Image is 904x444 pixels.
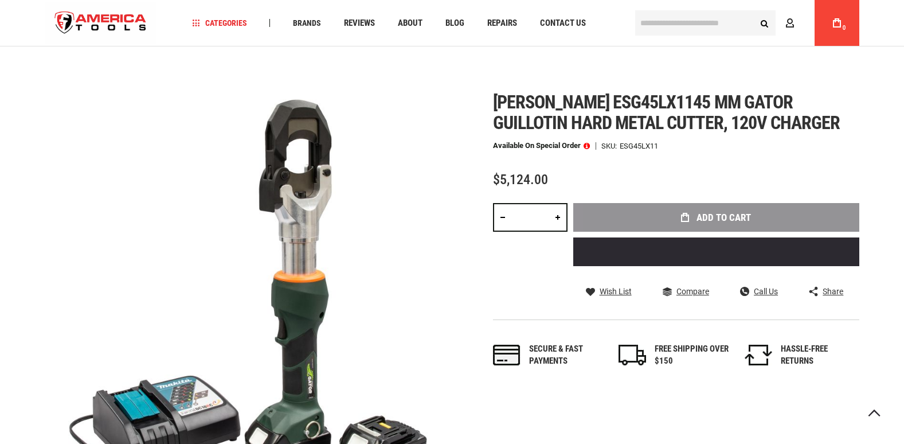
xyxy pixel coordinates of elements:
[823,287,843,295] span: Share
[781,343,855,368] div: HASSLE-FREE RETURNS
[192,19,247,27] span: Categories
[745,345,772,365] img: returns
[344,19,375,28] span: Reviews
[740,286,778,297] a: Call Us
[393,15,428,31] a: About
[493,345,521,365] img: payments
[493,142,590,150] p: Available on Special Order
[187,15,252,31] a: Categories
[754,287,778,295] span: Call Us
[493,172,548,188] span: $5,124.00
[445,19,464,28] span: Blog
[676,287,709,295] span: Compare
[45,2,156,45] img: America Tools
[663,286,709,297] a: Compare
[843,25,846,31] span: 0
[440,15,469,31] a: Blog
[619,345,646,365] img: shipping
[398,19,422,28] span: About
[45,2,156,45] a: store logo
[529,343,604,368] div: Secure & fast payments
[655,343,729,368] div: FREE SHIPPING OVER $150
[600,287,632,295] span: Wish List
[339,15,380,31] a: Reviews
[535,15,591,31] a: Contact Us
[586,286,632,297] a: Wish List
[754,12,776,34] button: Search
[601,142,620,150] strong: SKU
[288,15,326,31] a: Brands
[487,19,517,28] span: Repairs
[540,19,586,28] span: Contact Us
[620,142,658,150] div: ESG45LX11
[482,15,522,31] a: Repairs
[293,19,321,27] span: Brands
[493,91,840,134] span: [PERSON_NAME] esg45lx1145 mm gator guillotin hard metal cutter, 120v charger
